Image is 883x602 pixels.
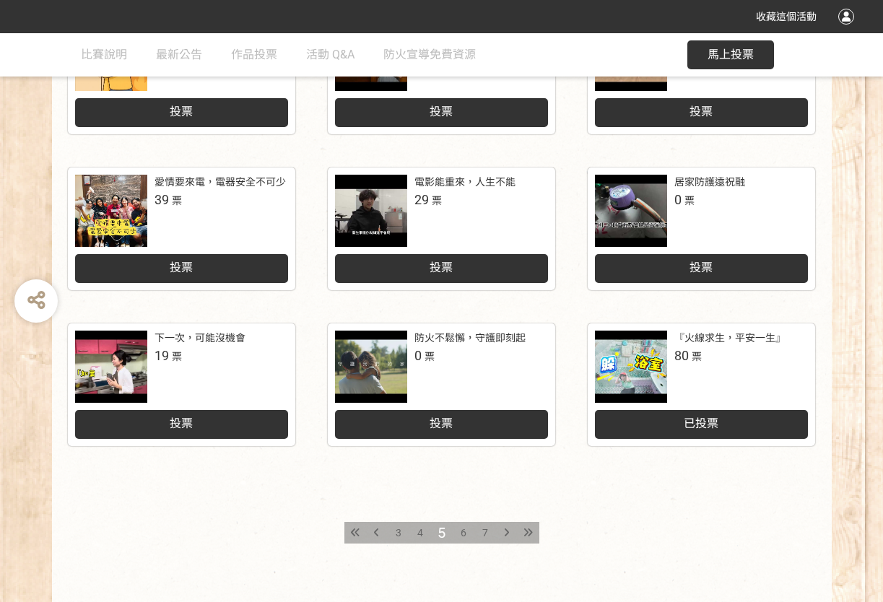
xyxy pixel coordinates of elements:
[155,331,245,346] div: 下一次，可能沒機會
[170,261,193,274] span: 投票
[684,195,695,206] span: 票
[155,175,286,190] div: 愛情要來電，電器安全不可少
[690,261,713,274] span: 投票
[674,175,745,190] div: 居家防護遠祝融
[690,105,713,118] span: 投票
[414,175,516,190] div: 電影能重來，人生不能
[425,351,435,362] span: 票
[430,105,453,118] span: 投票
[708,48,754,61] span: 馬上投票
[430,261,453,274] span: 投票
[172,351,182,362] span: 票
[156,33,202,77] a: 最新公告
[482,527,488,538] span: 7
[328,167,555,290] a: 電影能重來，人生不能29票投票
[306,33,354,77] a: 活動 Q&A
[81,48,127,61] span: 比賽說明
[156,48,202,61] span: 最新公告
[414,348,422,363] span: 0
[68,167,295,290] a: 愛情要來電，電器安全不可少39票投票
[414,192,429,207] span: 29
[396,527,401,538] span: 3
[68,323,295,446] a: 下一次，可能沒機會19票投票
[417,527,423,538] span: 4
[432,195,442,206] span: 票
[674,331,786,346] div: 『火線求生，平安一生』
[306,48,354,61] span: 活動 Q&A
[414,331,526,346] div: 防火不鬆懈，守護即刻起
[674,192,682,207] span: 0
[430,416,453,430] span: 投票
[328,323,555,446] a: 防火不鬆懈，守護即刻起0票投票
[383,48,476,61] span: 防火宣導免費資源
[756,11,817,22] span: 收藏這個活動
[692,351,702,362] span: 票
[231,48,277,61] span: 作品投票
[170,105,193,118] span: 投票
[684,416,718,430] span: 已投票
[687,40,774,69] button: 馬上投票
[81,33,127,77] a: 比賽說明
[170,416,193,430] span: 投票
[438,524,445,541] span: 5
[155,348,169,363] span: 19
[588,323,815,446] a: 『火線求生，平安一生』80票已投票
[172,195,182,206] span: 票
[461,527,466,538] span: 6
[674,348,689,363] span: 80
[231,33,277,77] a: 作品投票
[383,33,476,77] a: 防火宣導免費資源
[155,192,169,207] span: 39
[588,167,815,290] a: 居家防護遠祝融0票投票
